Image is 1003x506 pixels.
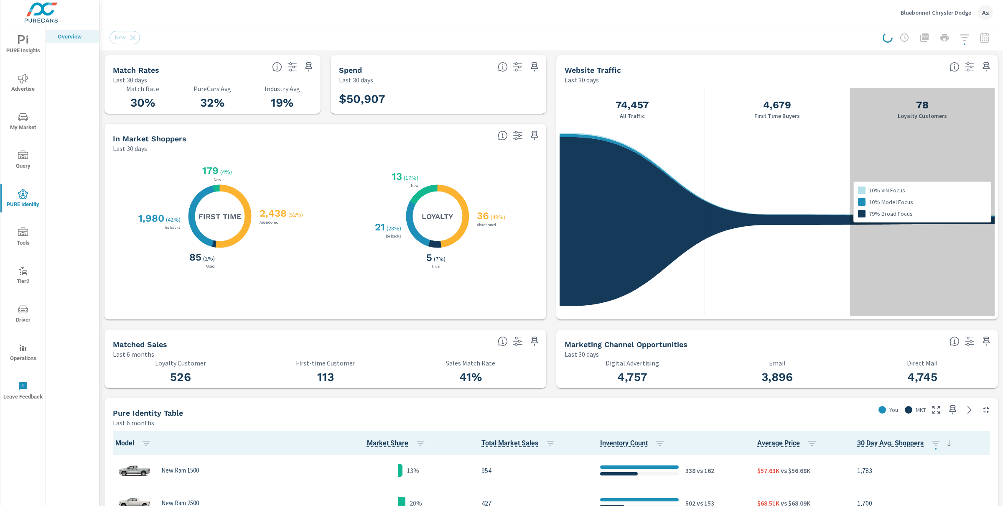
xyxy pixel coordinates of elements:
[565,349,599,359] p: Last 30 days
[498,130,508,141] span: Loyalty: Matched has purchased from the dealership before and has exhibited a preference through ...
[113,359,248,367] p: Loyalty Customer
[3,189,43,210] span: PURE Identity
[869,210,913,218] p: 79% Broad Focus
[855,370,990,384] h3: 4,745
[212,178,223,182] p: New
[3,74,43,94] span: Advertise
[113,66,159,74] h5: Match Rates
[3,381,43,402] span: Leave Feedback
[252,96,312,110] h3: 19%
[963,403,976,417] a: See more details in report
[944,94,982,105] button: Cancel
[757,465,779,475] p: $57.63K
[481,438,559,448] span: Total Market Sales
[258,220,280,225] p: Abandoned
[252,85,312,92] p: Industry Avg
[302,60,316,74] span: Save this to your personalized report
[430,265,442,269] p: Used
[137,212,164,224] h3: 1,980
[950,336,960,346] span: Matched shoppers that can be exported to each channel type. This is targetable traffic.
[978,5,993,20] div: As
[857,465,988,475] p: 1,783
[528,60,541,74] span: Save this to your personalized report
[779,465,810,475] p: vs $56.68K
[183,96,242,110] h3: 32%
[946,403,960,417] span: Save this to your personalized report
[163,225,182,230] p: Be Backs
[183,85,242,92] p: PureCars Avg
[950,97,975,102] span: Cancel
[434,255,447,263] p: ( 7% )
[272,62,282,72] span: Match rate: % of Identifiable Traffic. Pure Identity avg: Avg match rate of all PURE Identity cus...
[113,85,173,92] p: Match Rate
[166,216,182,223] p: ( 42% )
[425,252,432,263] h3: 5
[367,438,429,448] span: Market Share
[916,406,926,414] p: MKT
[757,438,820,448] span: Average Price
[288,211,305,218] p: ( 52% )
[910,97,935,102] span: Apply
[475,210,489,222] h3: 36
[115,438,155,448] span: Model
[422,212,453,221] h5: Loyalty
[980,335,993,348] span: Save this to your personalized report
[201,165,219,176] h3: 179
[565,75,599,85] p: Last 30 days
[258,370,393,384] h3: 113
[161,467,199,474] p: New Ram 1500
[404,174,420,181] p: ( 17% )
[904,94,942,105] button: Apply
[339,75,373,85] p: Last 30 days
[46,30,99,43] div: Overview
[113,75,147,85] p: Last 30 days
[498,62,508,72] span: Total PureCars DigAdSpend. Data sourced directly from the Ad Platforms. Non-Purecars DigAd client...
[113,134,186,143] h5: In Market Shoppers
[373,221,385,233] h3: 21
[113,370,248,384] h3: 526
[565,66,621,74] h5: Website Traffic
[367,438,408,448] span: Market Share
[889,406,898,414] p: You
[528,129,541,142] span: Save this to your personalized report
[113,418,154,428] p: Last 6 months
[58,32,92,41] p: Overview
[339,92,385,106] h3: $50,907
[113,409,183,417] h5: Pure Identity Table
[685,465,695,475] p: 338
[3,112,43,133] span: My Market
[188,251,201,263] h3: 85
[869,198,913,206] p: 10% Model Focus
[498,336,508,346] span: Loyalty: Matches that have purchased from the dealership before and purchased within the timefram...
[258,207,287,219] h3: 2,438
[384,234,403,238] p: Be Backs
[855,359,990,367] p: Direct Mail
[929,403,943,417] button: Make Fullscreen
[3,227,43,248] span: Tools
[857,438,954,448] span: 30 Day Avg. Shoppers
[3,266,43,286] span: Tier2
[390,171,402,182] h3: 13
[3,35,43,56] span: PURE Insights
[113,143,147,153] p: Last 30 days
[113,96,173,110] h3: 30%
[220,168,234,176] p: ( 4% )
[118,458,151,483] img: glamour
[565,359,700,367] p: Digital Advertising
[3,343,43,363] span: Operations
[199,212,241,221] h5: First Time
[3,151,43,171] span: Query
[204,264,216,268] p: Used
[0,25,46,410] div: nav menu
[475,223,498,227] p: Abandoned
[710,370,845,384] h3: 3,896
[857,438,924,448] span: PURE Identity shoppers interested in that specific model.
[695,465,714,475] p: vs 162
[565,340,687,349] h5: Marketing Channel Opportunities
[491,213,507,221] p: ( 48% )
[403,359,538,367] p: Sales Match Rate
[113,340,167,349] h5: Matched Sales
[407,465,419,475] p: 13%
[339,66,362,74] h5: Spend
[600,438,668,448] span: Inventory Count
